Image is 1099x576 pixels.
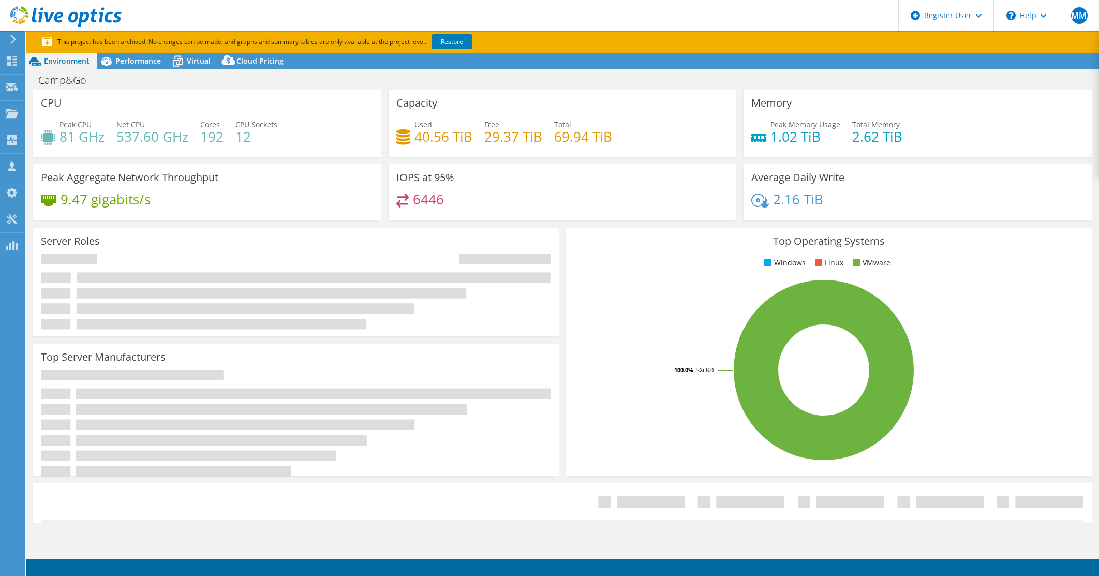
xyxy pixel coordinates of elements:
[554,120,571,129] span: Total
[574,235,1084,247] h3: Top Operating Systems
[116,120,145,129] span: Net CPU
[1071,7,1088,24] span: MM
[484,120,499,129] span: Free
[414,120,432,129] span: Used
[770,131,840,142] h4: 1.02 TiB
[554,131,612,142] h4: 69.94 TiB
[235,120,277,129] span: CPU Sockets
[674,366,693,374] tspan: 100.0%
[852,131,902,142] h4: 2.62 TiB
[60,131,105,142] h4: 81 GHz
[41,235,100,247] h3: Server Roles
[432,34,472,49] a: Restore
[693,366,714,374] tspan: ESXi 8.0
[200,120,220,129] span: Cores
[115,56,161,66] span: Performance
[414,131,472,142] h4: 40.56 TiB
[812,257,843,269] li: Linux
[850,257,890,269] li: VMware
[60,120,92,129] span: Peak CPU
[116,131,188,142] h4: 537.60 GHz
[61,194,151,205] h4: 9.47 gigabits/s
[751,97,792,109] h3: Memory
[236,56,284,66] span: Cloud Pricing
[751,172,844,183] h3: Average Daily Write
[187,56,211,66] span: Virtual
[770,120,840,129] span: Peak Memory Usage
[413,194,444,205] h4: 6446
[396,97,437,109] h3: Capacity
[34,75,102,86] h1: Camp&Go
[41,172,218,183] h3: Peak Aggregate Network Throughput
[41,97,62,109] h3: CPU
[235,131,277,142] h4: 12
[42,36,549,48] p: This project has been archived. No changes can be made, and graphs and summary tables are only av...
[396,172,454,183] h3: IOPS at 95%
[762,257,806,269] li: Windows
[1006,11,1016,20] svg: \n
[773,194,823,205] h4: 2.16 TiB
[41,351,166,363] h3: Top Server Manufacturers
[852,120,900,129] span: Total Memory
[44,56,90,66] span: Environment
[484,131,542,142] h4: 29.37 TiB
[200,131,224,142] h4: 192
